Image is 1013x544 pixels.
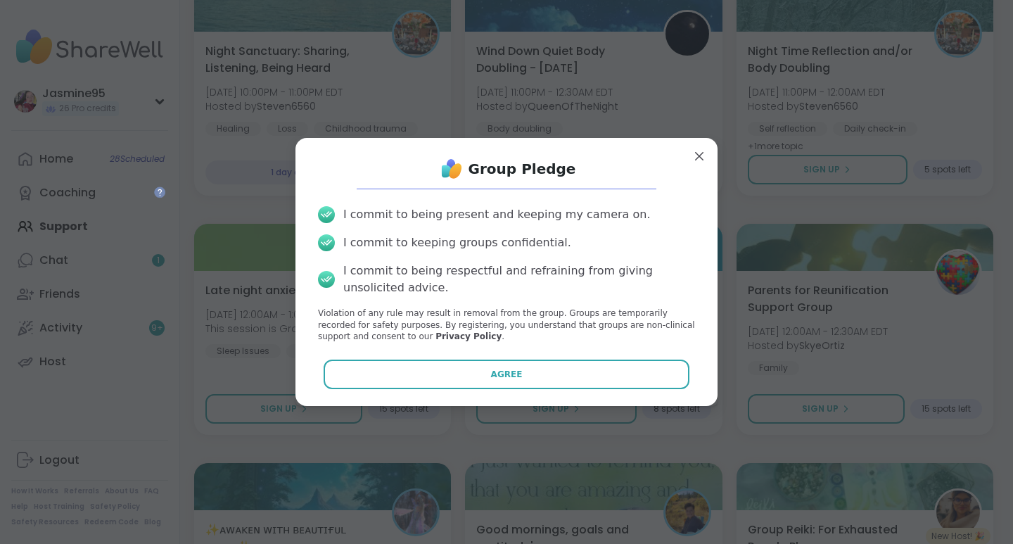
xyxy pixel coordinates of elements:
button: Agree [324,360,690,389]
img: ShareWell Logo [438,155,466,183]
div: I commit to being present and keeping my camera on. [343,206,650,223]
div: I commit to keeping groups confidential. [343,234,571,251]
p: Violation of any rule may result in removal from the group. Groups are temporarily recorded for s... [318,308,695,343]
a: Privacy Policy [435,331,502,341]
span: Agree [491,368,523,381]
div: I commit to being respectful and refraining from giving unsolicited advice. [343,262,695,296]
h1: Group Pledge [469,159,576,179]
iframe: Spotlight [154,186,165,198]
